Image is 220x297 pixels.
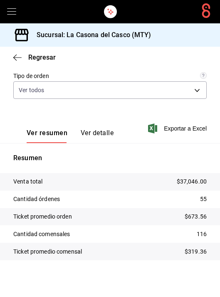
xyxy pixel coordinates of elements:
h3: Sucursal: La Casona del Casco (MTY) [30,30,151,40]
label: Tipo de orden [13,73,207,79]
p: $319.36 [185,247,207,256]
p: Cantidad órdenes [13,195,60,204]
p: 55 [200,195,207,204]
p: 116 [197,230,207,239]
span: Regresar [28,53,56,61]
p: Ticket promedio comensal [13,247,82,256]
p: Venta total [13,177,42,186]
button: Regresar [13,53,56,61]
button: Ver detalle [81,129,114,143]
p: Resumen [13,153,207,163]
button: Exportar a Excel [150,123,207,133]
div: navigation tabs [27,129,114,143]
span: Ver todos [19,86,44,94]
p: Cantidad comensales [13,230,70,239]
p: $673.56 [185,212,207,221]
p: $37,046.00 [177,177,207,186]
button: Ver resumen [27,129,67,143]
button: open drawer [7,7,17,17]
svg: Todas las órdenes contabilizan 1 comensal a excepción de órdenes de mesa con comensales obligator... [200,72,207,79]
p: Ticket promedio orden [13,212,72,221]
